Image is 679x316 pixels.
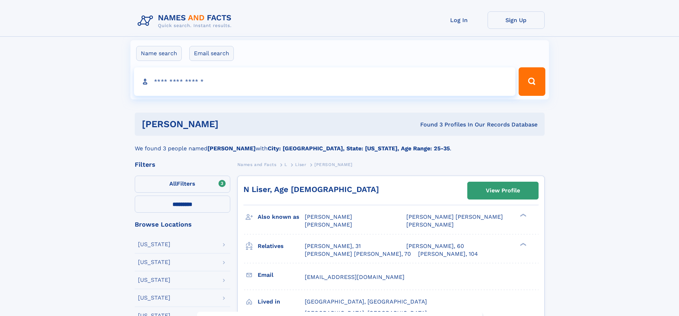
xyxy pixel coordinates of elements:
input: search input [134,67,516,96]
a: N Liser, Age [DEMOGRAPHIC_DATA] [243,185,379,194]
div: [US_STATE] [138,259,170,265]
a: Sign Up [488,11,545,29]
label: Name search [136,46,182,61]
img: Logo Names and Facts [135,11,237,31]
a: [PERSON_NAME], 31 [305,242,361,250]
a: [PERSON_NAME] [PERSON_NAME], 70 [305,250,411,258]
a: View Profile [468,182,538,199]
span: [PERSON_NAME] [305,213,352,220]
span: [EMAIL_ADDRESS][DOMAIN_NAME] [305,274,405,280]
h3: Also known as [258,211,305,223]
h3: Email [258,269,305,281]
span: [GEOGRAPHIC_DATA], [GEOGRAPHIC_DATA] [305,298,427,305]
div: [US_STATE] [138,295,170,301]
h3: Lived in [258,296,305,308]
a: [PERSON_NAME], 60 [406,242,464,250]
span: Liser [295,162,306,167]
button: Search Button [519,67,545,96]
a: Names and Facts [237,160,277,169]
div: We found 3 people named with . [135,136,545,153]
span: [PERSON_NAME] [305,221,352,228]
div: Found 3 Profiles In Our Records Database [319,121,537,129]
span: L [284,162,287,167]
div: [US_STATE] [138,242,170,247]
span: All [169,180,177,187]
span: [PERSON_NAME] [406,221,454,228]
div: View Profile [486,182,520,199]
div: Filters [135,161,230,168]
b: City: [GEOGRAPHIC_DATA], State: [US_STATE], Age Range: 25-35 [268,145,450,152]
a: L [284,160,287,169]
span: [PERSON_NAME] [PERSON_NAME] [406,213,503,220]
h3: Relatives [258,240,305,252]
a: Log In [431,11,488,29]
b: [PERSON_NAME] [207,145,256,152]
h1: [PERSON_NAME] [142,120,319,129]
a: [PERSON_NAME], 104 [418,250,478,258]
a: Liser [295,160,306,169]
label: Filters [135,176,230,193]
label: Email search [189,46,234,61]
span: [PERSON_NAME] [314,162,353,167]
div: ❯ [518,242,527,247]
div: ❯ [518,213,527,218]
div: [US_STATE] [138,277,170,283]
div: Browse Locations [135,221,230,228]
